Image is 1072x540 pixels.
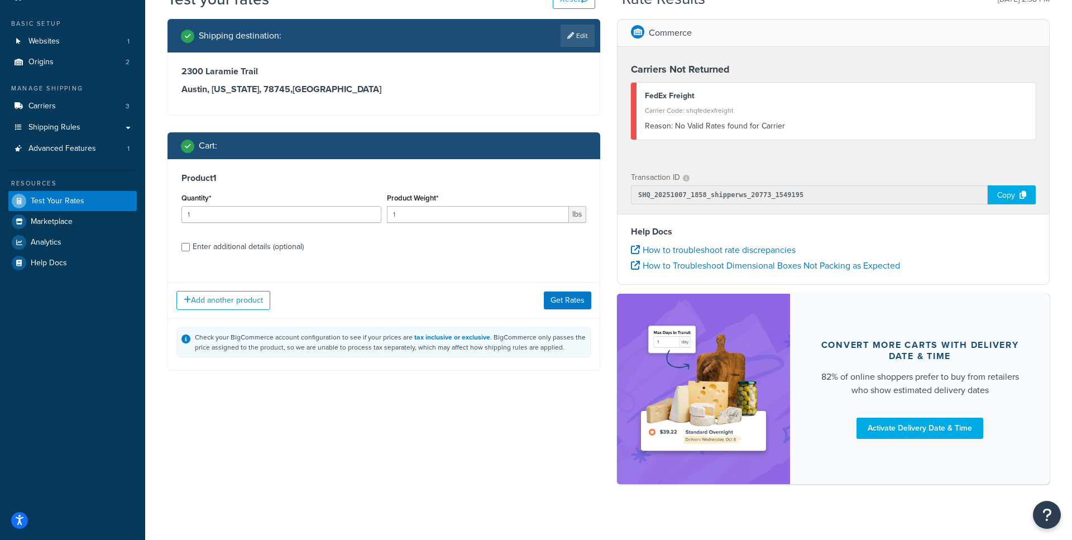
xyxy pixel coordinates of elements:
span: lbs [569,206,586,223]
button: Get Rates [544,291,591,309]
li: Advanced Features [8,138,137,159]
strong: Carriers Not Returned [631,62,730,77]
div: Resources [8,179,137,188]
div: Carrier Code: shqfedexfreight [645,103,1027,118]
li: Carriers [8,96,137,117]
li: Websites [8,31,137,52]
a: Origins2 [8,52,137,73]
span: Origins [28,58,54,67]
label: Product Weight* [387,194,438,202]
a: How to Troubleshoot Dimensional Boxes Not Packing as Expected [631,259,900,272]
div: Basic Setup [8,19,137,28]
span: Carriers [28,102,56,111]
span: 3 [126,102,130,111]
input: 0 [181,206,381,223]
a: Edit [561,25,595,47]
a: Analytics [8,232,137,252]
div: Manage Shipping [8,84,137,93]
a: Activate Delivery Date & Time [856,418,983,439]
div: Enter additional details (optional) [193,239,304,255]
a: How to troubleshoot rate discrepancies [631,243,796,256]
a: Advanced Features1 [8,138,137,159]
span: 2 [126,58,130,67]
a: tax inclusive or exclusive [414,332,490,342]
img: feature-image-ddt-36eae7f7280da8017bfb280eaccd9c446f90b1fe08728e4019434db127062ab4.png [634,310,773,467]
a: Carriers3 [8,96,137,117]
input: 0.00 [387,206,569,223]
p: Commerce [649,25,692,41]
a: Websites1 [8,31,137,52]
span: 1 [127,144,130,154]
h2: Cart : [199,141,217,151]
h3: 2300 Laramie Trail [181,66,586,77]
h3: Austin, [US_STATE], 78745 , [GEOGRAPHIC_DATA] [181,84,586,95]
div: No Valid Rates found for Carrier [645,118,1027,134]
span: Help Docs [31,259,67,268]
li: Origins [8,52,137,73]
span: Reason: [645,120,673,132]
input: Enter additional details (optional) [181,243,190,251]
button: Add another product [176,291,270,310]
div: FedEx Freight [645,88,1027,104]
div: Convert more carts with delivery date & time [817,340,1023,362]
a: Marketplace [8,212,137,232]
button: Open Resource Center [1033,501,1061,529]
div: Copy [988,185,1036,204]
span: Advanced Features [28,144,96,154]
span: Shipping Rules [28,123,80,132]
h4: Help Docs [631,225,1036,238]
a: Shipping Rules [8,117,137,138]
a: Help Docs [8,253,137,273]
div: Check your BigCommerce account configuration to see if your prices are . BigCommerce only passes ... [195,332,586,352]
span: Marketplace [31,217,73,227]
label: Quantity* [181,194,211,202]
span: 1 [127,37,130,46]
p: Transaction ID [631,170,680,185]
h3: Product 1 [181,173,586,184]
span: Analytics [31,238,61,247]
div: 82% of online shoppers prefer to buy from retailers who show estimated delivery dates [817,370,1023,397]
span: Test Your Rates [31,197,84,206]
h2: Shipping destination : [199,31,281,41]
a: Test Your Rates [8,191,137,211]
span: Websites [28,37,60,46]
